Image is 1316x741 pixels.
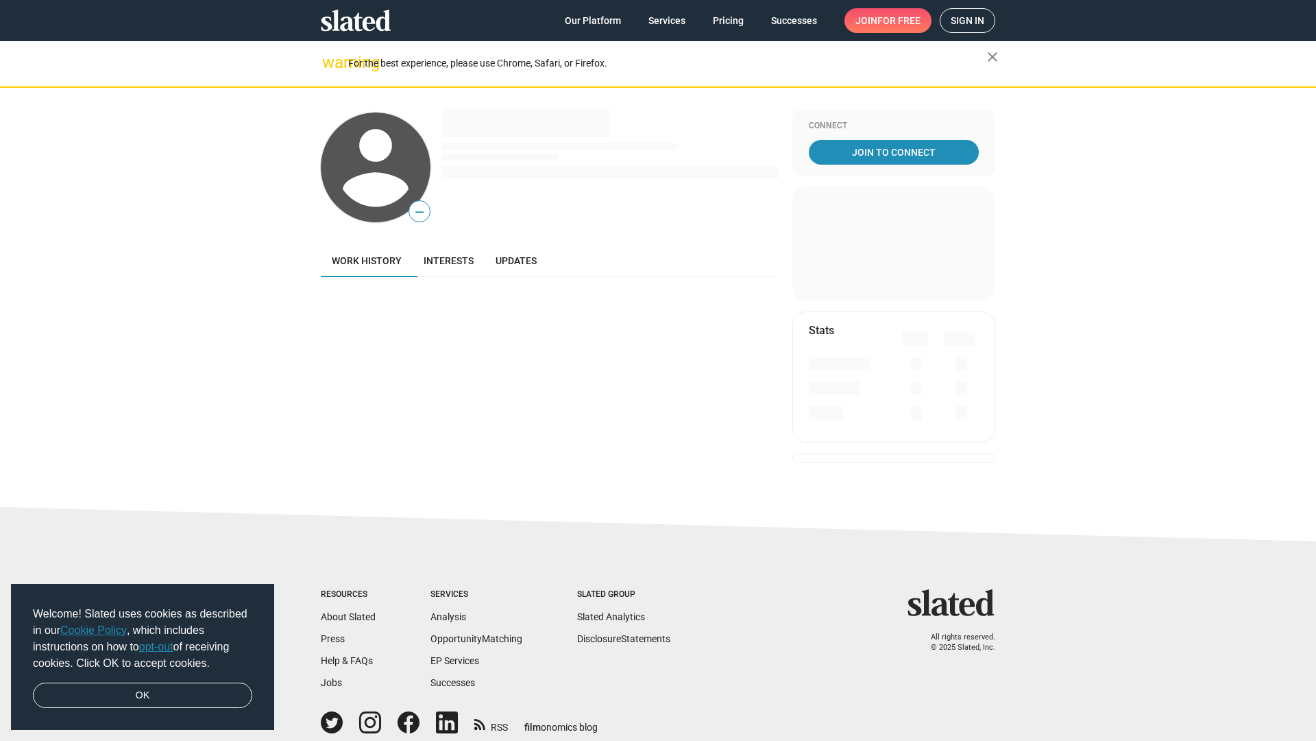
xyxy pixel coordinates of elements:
[430,633,522,644] a: OpportunityMatching
[809,140,979,165] a: Join To Connect
[877,8,921,33] span: for free
[577,611,645,622] a: Slated Analytics
[321,611,376,622] a: About Slated
[760,8,828,33] a: Successes
[322,54,339,71] mat-icon: warning
[524,710,598,734] a: filmonomics blog
[321,244,413,277] a: Work history
[485,244,548,277] a: Updates
[577,633,670,644] a: DisclosureStatements
[321,677,342,688] a: Jobs
[321,589,376,600] div: Resources
[771,8,817,33] span: Successes
[430,655,479,666] a: EP Services
[648,8,685,33] span: Services
[332,255,402,266] span: Work history
[33,606,252,672] span: Welcome! Slated uses cookies as described in our , which includes instructions on how to of recei...
[940,8,995,33] a: Sign in
[11,584,274,731] div: cookieconsent
[637,8,696,33] a: Services
[430,589,522,600] div: Services
[424,255,474,266] span: Interests
[496,255,537,266] span: Updates
[855,8,921,33] span: Join
[474,713,508,734] a: RSS
[916,633,995,652] p: All rights reserved. © 2025 Slated, Inc.
[809,323,834,338] mat-card-title: Stats
[413,244,485,277] a: Interests
[713,8,744,33] span: Pricing
[524,722,541,733] span: film
[565,8,621,33] span: Our Platform
[139,641,173,652] a: opt-out
[577,589,670,600] div: Slated Group
[430,611,466,622] a: Analysis
[409,203,430,221] span: —
[844,8,931,33] a: Joinfor free
[430,677,475,688] a: Successes
[702,8,755,33] a: Pricing
[321,633,345,644] a: Press
[348,54,987,73] div: For the best experience, please use Chrome, Safari, or Firefox.
[812,140,976,165] span: Join To Connect
[951,9,984,32] span: Sign in
[984,49,1001,65] mat-icon: close
[60,624,127,636] a: Cookie Policy
[321,655,373,666] a: Help & FAQs
[33,683,252,709] a: dismiss cookie message
[809,121,979,132] div: Connect
[554,8,632,33] a: Our Platform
